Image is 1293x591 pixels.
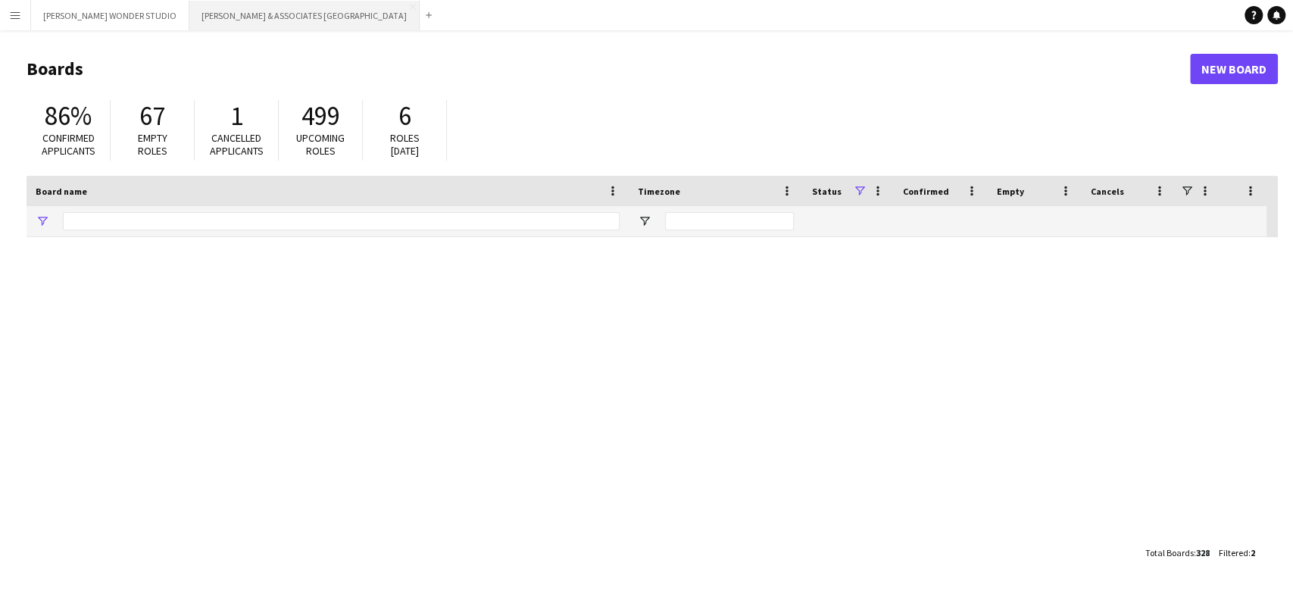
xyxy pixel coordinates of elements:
a: New Board [1190,54,1278,84]
span: 6 [398,99,411,133]
span: Cancelled applicants [210,131,264,158]
span: 86% [45,99,92,133]
button: [PERSON_NAME] & ASSOCIATES [GEOGRAPHIC_DATA] [189,1,420,30]
button: Open Filter Menu [638,214,651,228]
input: Timezone Filter Input [665,212,794,230]
span: Total Boards [1145,547,1194,558]
span: Upcoming roles [296,131,345,158]
span: 2 [1251,547,1255,558]
span: Cancels [1091,186,1124,197]
button: [PERSON_NAME] WONDER STUDIO [31,1,189,30]
span: Timezone [638,186,680,197]
span: Board name [36,186,87,197]
span: Confirmed applicants [42,131,95,158]
span: Empty [997,186,1024,197]
span: 1 [230,99,243,133]
span: Filtered [1219,547,1248,558]
input: Board name Filter Input [63,212,620,230]
button: Open Filter Menu [36,214,49,228]
div: : [1145,538,1210,568]
span: 499 [301,99,340,133]
span: Empty roles [138,131,167,158]
span: 67 [139,99,165,133]
span: Roles [DATE] [390,131,420,158]
span: Status [812,186,842,197]
span: Confirmed [903,186,949,197]
div: : [1219,538,1255,568]
span: 328 [1196,547,1210,558]
h1: Boards [27,58,1190,80]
